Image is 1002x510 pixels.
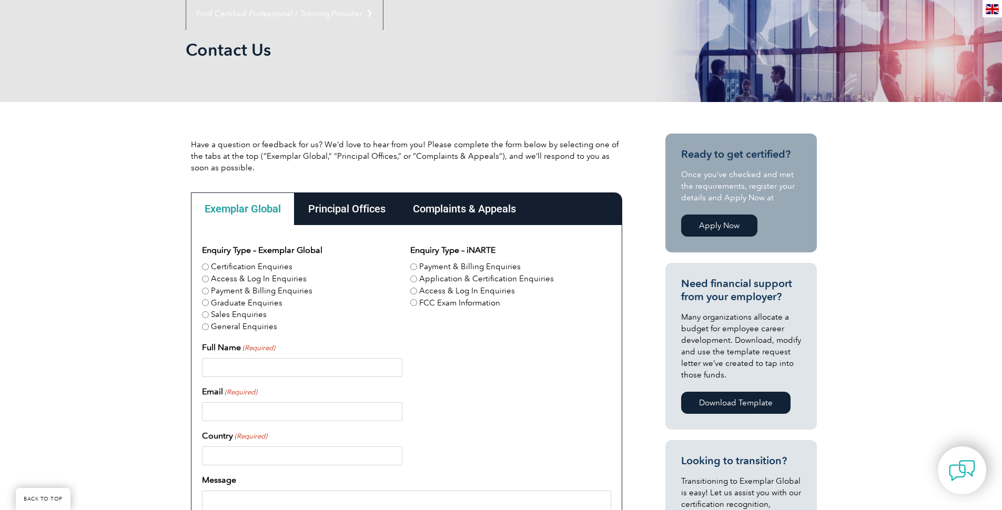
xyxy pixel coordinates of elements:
[224,387,257,397] span: (Required)
[234,431,267,442] span: (Required)
[681,311,801,381] p: Many organizations allocate a budget for employee career development. Download, modify and use th...
[211,273,307,285] label: Access & Log In Enquiries
[191,192,295,225] div: Exemplar Global
[211,285,312,297] label: Payment & Billing Enquiries
[211,309,267,321] label: Sales Enquiries
[681,277,801,303] h3: Need financial support from your employer?
[186,39,590,60] h1: Contact Us
[211,297,282,309] label: Graduate Enquiries
[419,261,521,273] label: Payment & Billing Enquiries
[410,244,495,257] legend: Enquiry Type – iNARTE
[681,148,801,161] h3: Ready to get certified?
[202,474,236,486] label: Message
[681,169,801,203] p: Once you’ve checked and met the requirements, register your details and Apply Now at
[681,454,801,467] h3: Looking to transition?
[202,385,257,398] label: Email
[986,4,999,14] img: en
[211,261,292,273] label: Certification Enquiries
[295,192,399,225] div: Principal Offices
[202,244,322,257] legend: Enquiry Type – Exemplar Global
[681,215,757,237] a: Apply Now
[211,321,277,333] label: General Enquiries
[202,430,267,442] label: Country
[399,192,530,225] div: Complaints & Appeals
[202,341,275,354] label: Full Name
[419,297,500,309] label: FCC Exam Information
[419,273,554,285] label: Application & Certification Enquiries
[949,457,975,484] img: contact-chat.png
[191,139,622,174] p: Have a question or feedback for us? We’d love to hear from you! Please complete the form below by...
[241,343,275,353] span: (Required)
[419,285,515,297] label: Access & Log In Enquiries
[16,488,70,510] a: BACK TO TOP
[681,392,791,414] a: Download Template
